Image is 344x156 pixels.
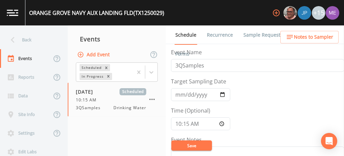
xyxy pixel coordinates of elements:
[174,25,197,45] a: Schedule
[68,31,166,47] div: Events
[80,73,105,80] div: In Progress
[76,105,105,111] span: 3QSamples
[171,136,202,144] label: Event Notes
[171,140,212,151] button: Save
[76,48,112,61] button: Add Event
[283,6,297,20] img: e2d790fa78825a4bb76dcb6ab311d44c
[68,83,166,117] a: [DATE]Scheduled10:15 AM3QSamplesDrinking Water
[113,105,146,111] span: Drinking Water
[326,6,339,20] img: d4d65db7c401dd99d63b7ad86343d265
[171,106,210,115] label: Time (Optional)
[321,133,337,149] div: Open Intercom Messenger
[283,6,297,20] div: Mike Franklin
[174,44,190,63] a: Forms
[120,88,146,95] span: Scheduled
[294,33,333,41] span: Notes to Sampler
[206,25,234,44] a: Recurrence
[280,31,339,43] button: Notes to Sampler
[312,6,325,20] div: +15
[29,9,164,17] div: ORANGE GROVE NAVY AUX LANDING FLD (TX1250029)
[76,97,101,103] span: 10:15 AM
[80,64,103,71] div: Scheduled
[171,48,202,56] label: Event Name
[105,73,112,80] div: Remove In Progress
[298,6,311,20] img: 41241ef155101aa6d92a04480b0d0000
[292,25,321,44] a: COC Details
[242,25,284,44] a: Sample Requests
[171,77,226,85] label: Target Sampling Date
[76,88,98,95] span: [DATE]
[297,6,311,20] div: Joshua gere Paul
[7,9,18,16] img: logo
[103,64,110,71] div: Remove Scheduled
